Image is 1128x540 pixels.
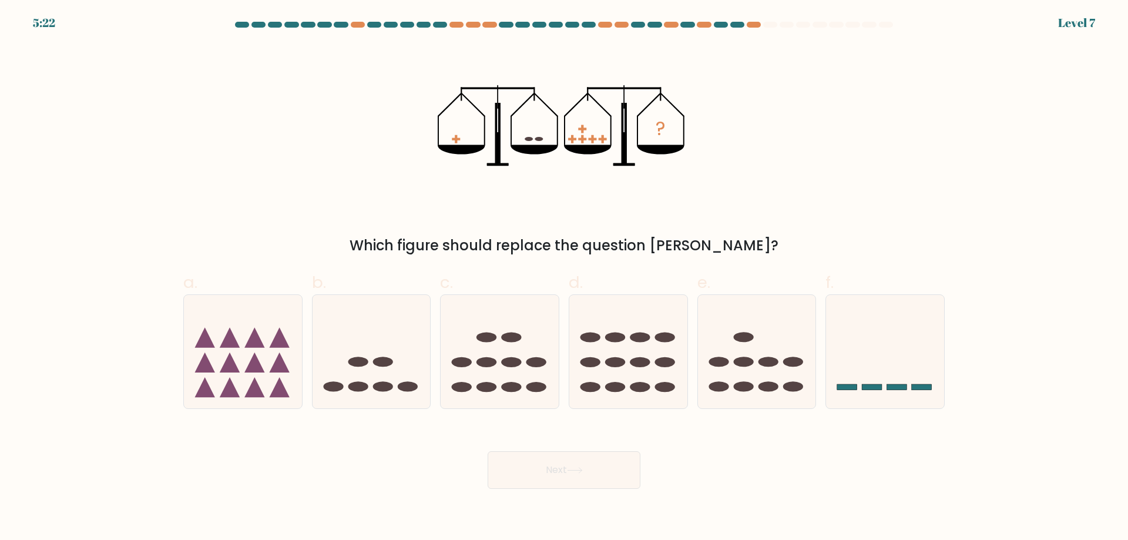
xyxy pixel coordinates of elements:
span: f. [825,271,834,294]
span: d. [569,271,583,294]
div: Which figure should replace the question [PERSON_NAME]? [190,235,938,256]
span: a. [183,271,197,294]
span: e. [697,271,710,294]
span: b. [312,271,326,294]
button: Next [488,451,640,489]
div: Level 7 [1058,14,1095,32]
span: c. [440,271,453,294]
div: 5:22 [33,14,55,32]
tspan: ? [656,115,666,142]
